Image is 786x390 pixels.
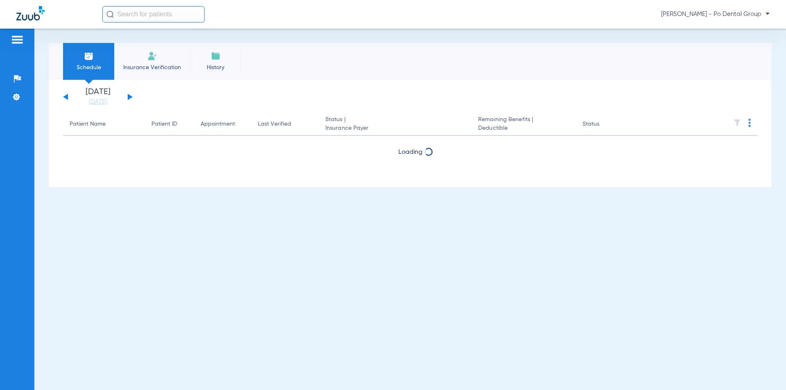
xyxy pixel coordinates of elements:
[73,88,122,106] li: [DATE]
[70,120,106,128] div: Patient Name
[472,113,576,136] th: Remaining Benefits |
[196,63,235,72] span: History
[147,51,157,61] img: Manual Insurance Verification
[325,124,465,133] span: Insurance Payer
[733,119,741,127] img: filter.svg
[258,120,312,128] div: Last Verified
[69,63,108,72] span: Schedule
[11,35,24,45] img: hamburger-icon
[201,120,235,128] div: Appointment
[201,120,245,128] div: Appointment
[258,120,291,128] div: Last Verified
[319,113,472,136] th: Status |
[398,149,422,156] span: Loading
[73,98,122,106] a: [DATE]
[106,11,114,18] img: Search Icon
[748,119,751,127] img: group-dot-blue.svg
[102,6,205,23] input: Search for patients
[120,63,184,72] span: Insurance Verification
[151,120,177,128] div: Patient ID
[70,120,138,128] div: Patient Name
[84,51,94,61] img: Schedule
[661,10,770,18] span: [PERSON_NAME] - Po Dental Group
[398,171,422,177] span: Loading
[211,51,221,61] img: History
[151,120,187,128] div: Patient ID
[478,124,569,133] span: Deductible
[576,113,631,136] th: Status
[16,6,45,20] img: Zuub Logo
